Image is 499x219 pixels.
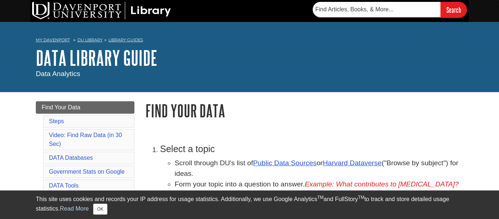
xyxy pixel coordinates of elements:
h3: Select a topic [160,144,463,154]
a: Library Guides [108,37,143,42]
img: DU Library [32,2,171,19]
input: Find Articles, Books, & More... [313,2,441,17]
li: Scroll through DU's list of or ("Browse by subject") for ideas. [175,158,463,179]
a: DU Library [77,37,103,42]
a: Find Your Data [36,101,134,114]
a: My Davenport [36,37,70,43]
sup: TM [358,195,364,200]
li: Form your topic into a question to answer. [175,179,463,190]
button: Close [93,204,107,215]
sup: TM [317,195,323,200]
nav: breadcrumb [36,35,463,47]
form: Searches DU Library's articles, books, and more [313,2,467,18]
a: Harvard Dataverse [323,159,382,167]
span: Find Your Data [42,104,80,110]
a: Steps [49,118,64,124]
a: DATA Tools [49,182,79,189]
h1: Find Your Data [145,101,463,120]
a: Video: Find Raw Data (in 30 Sec) [49,132,122,147]
a: Government Stats on Google [49,169,125,175]
a: Read More [60,205,89,212]
a: Public Data Sources [253,159,317,167]
a: DATA Library Guide [36,46,157,69]
em: Example: What contributes to [MEDICAL_DATA]? [305,180,459,188]
input: Search [441,2,467,18]
div: This site uses cookies and records your IP address for usage statistics. Additionally, we use Goo... [36,195,463,215]
a: DATA Databases [49,155,93,161]
span: Data Analytics [36,70,80,78]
